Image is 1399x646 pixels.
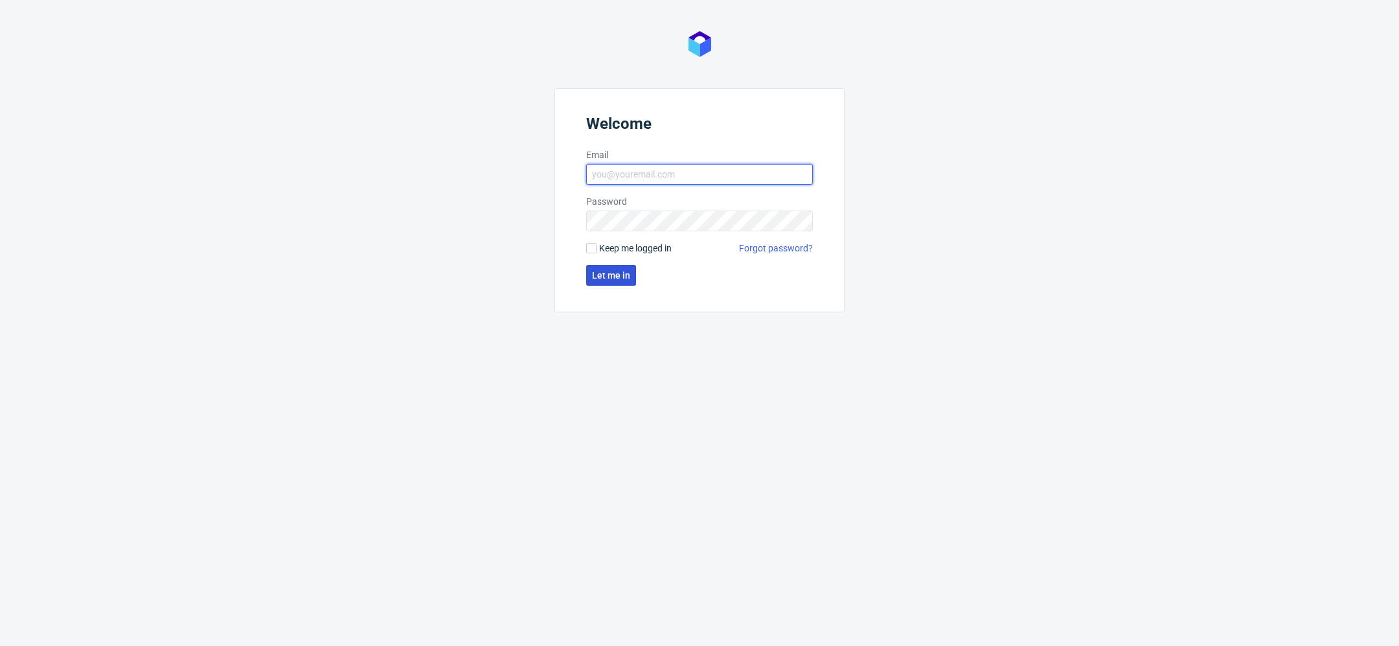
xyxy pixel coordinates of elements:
[586,195,813,208] label: Password
[586,164,813,185] input: you@youremail.com
[586,265,636,286] button: Let me in
[592,271,630,280] span: Let me in
[586,148,813,161] label: Email
[599,242,672,255] span: Keep me logged in
[739,242,813,255] a: Forgot password?
[586,115,813,138] header: Welcome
